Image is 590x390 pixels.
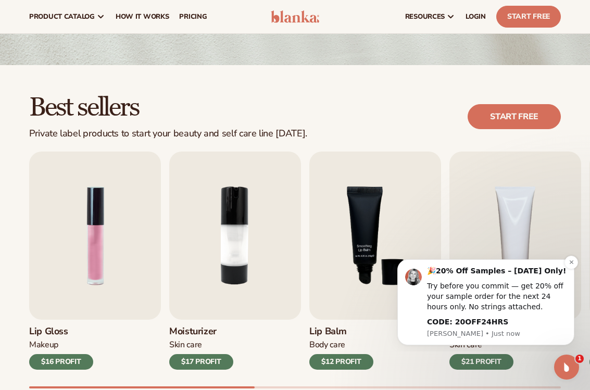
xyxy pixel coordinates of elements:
[45,16,185,27] div: 🎉
[54,17,184,25] b: 20% Off Samples – [DATE] Only!
[29,152,161,370] a: 1 / 9
[271,10,319,23] img: logo
[29,354,93,370] div: $16 PROFIT
[169,326,233,337] h3: Moisturizer
[169,354,233,370] div: $17 PROFIT
[496,6,561,28] a: Start Free
[468,104,561,129] a: Start free
[179,12,207,21] span: pricing
[169,152,301,370] a: 2 / 9
[29,128,307,140] div: Private label products to start your beauty and self care line [DATE].
[466,12,486,21] span: LOGIN
[23,19,40,35] img: Profile image for Lee
[183,6,196,19] button: Dismiss notification
[116,12,169,21] span: How It Works
[29,94,307,122] h2: Best sellers
[45,68,127,76] b: CODE: 20OFF24HRS
[45,79,185,89] p: Message from Lee, sent Just now
[405,12,445,21] span: resources
[309,339,373,350] div: Body Care
[309,152,441,370] a: 3 / 9
[449,354,513,370] div: $21 PROFIT
[169,339,233,350] div: Skin Care
[29,12,95,21] span: product catalog
[309,326,373,337] h3: Lip Balm
[575,355,584,363] span: 1
[382,250,590,351] iframe: Intercom notifications message
[45,16,185,78] div: Message content
[449,152,581,370] a: 4 / 9
[309,354,373,370] div: $12 PROFIT
[16,9,193,95] div: message notification from Lee, Just now. 🎉 20% Off Samples – Today Only! Try before you commit — ...
[45,31,185,62] div: Try before you commit — get 20% off your sample order for the next 24 hours only. No strings atta...
[554,355,579,380] iframe: Intercom live chat
[29,326,93,337] h3: Lip Gloss
[29,339,93,350] div: Makeup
